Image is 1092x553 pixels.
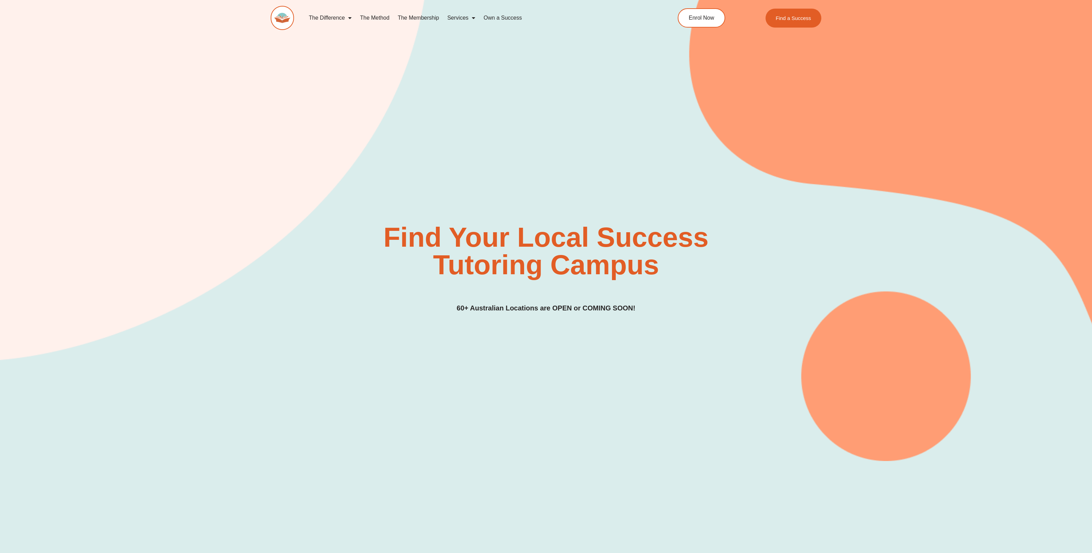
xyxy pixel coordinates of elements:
a: The Method [356,10,393,26]
h2: Find Your Local Success Tutoring Campus [329,224,764,279]
a: Enrol Now [678,8,725,28]
a: Find a Success [766,9,822,28]
span: Enrol Now [689,15,714,21]
a: The Difference [305,10,356,26]
span: Find a Success [776,16,811,21]
h3: 60+ Australian Locations are OPEN or COMING SOON! [457,303,635,314]
a: Services [443,10,479,26]
a: Own a Success [479,10,526,26]
iframe: Chat Widget [978,476,1092,553]
nav: Menu [305,10,646,26]
a: The Membership [394,10,443,26]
